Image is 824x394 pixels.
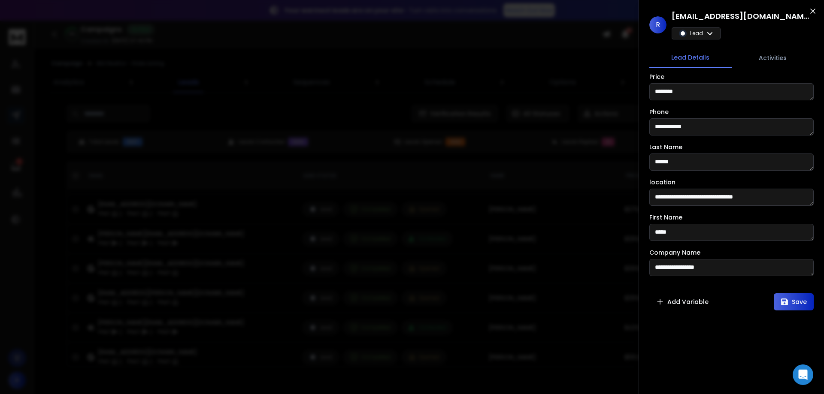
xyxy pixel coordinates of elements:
[649,48,732,68] button: Lead Details
[793,364,813,385] div: Open Intercom Messenger
[649,250,700,256] label: Company Name
[732,48,814,67] button: Activities
[649,74,664,80] label: Price
[649,179,676,185] label: location
[649,109,669,115] label: Phone
[649,293,715,310] button: Add Variable
[649,16,666,33] span: R
[649,214,682,220] label: First Name
[690,30,703,37] p: Lead
[672,10,809,22] h1: [EMAIL_ADDRESS][DOMAIN_NAME]
[774,293,814,310] button: Save
[649,144,682,150] label: Last Name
